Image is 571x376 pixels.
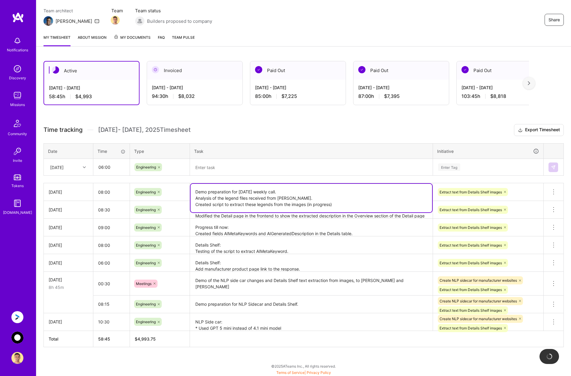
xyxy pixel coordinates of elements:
[95,19,99,23] i: icon Mail
[11,35,23,47] img: bell
[255,93,341,99] div: 85:00 h
[440,308,502,313] span: Extract text from Details Shelf images
[44,62,139,80] div: Active
[255,66,262,73] img: Paid Out
[11,183,24,189] div: Tokens
[548,17,560,23] span: Share
[93,276,130,292] input: HH:MM
[3,209,32,216] div: [DOMAIN_NAME]
[135,336,156,341] span: $ 4,993.75
[10,352,25,364] a: User Avatar
[440,278,517,283] span: Create NLP sidecar for manufacturer websites
[172,35,195,40] span: Team Pulse
[461,93,547,99] div: 103:45 h
[457,61,552,80] div: Paid Out
[49,207,88,213] div: [DATE]
[10,332,25,344] a: AnyTeam: Team for AI-Powered Sales Platform
[93,220,130,235] input: HH:MM
[50,164,64,170] div: [DATE]
[93,237,130,253] input: HH:MM
[358,84,444,91] div: [DATE] - [DATE]
[440,287,502,292] span: Extract text from Details Shelf images
[11,352,23,364] img: User Avatar
[49,242,88,248] div: [DATE]
[152,84,238,91] div: [DATE] - [DATE]
[49,277,88,283] div: [DATE]
[440,190,502,194] span: Extract text from Details Shelf images
[78,34,107,46] a: About Mission
[545,14,564,26] button: Share
[461,84,547,91] div: [DATE] - [DATE]
[191,296,432,313] textarea: Demo preparation for NLP Sidecar and Details Shelf. NLP Side car: Show clickable links on the pop...
[384,93,400,99] span: $7,395
[11,63,23,75] img: discovery
[191,237,432,253] textarea: Details Shelf: Testing of the script to extract AIMetaKeyword. Add field AIGeneratedDescription f...
[440,208,502,212] span: Extract text from Details Shelf images
[136,320,156,324] span: Engineering
[49,284,88,290] div: 8h 45m
[56,18,92,24] div: [PERSON_NAME]
[94,159,129,175] input: HH:MM
[136,225,156,230] span: Engineering
[49,260,88,266] div: [DATE]
[276,370,305,375] a: Terms of Service
[11,197,23,209] img: guide book
[114,34,151,46] a: My Documents
[276,370,331,375] span: |
[440,317,517,321] span: Create NLP sidecar for manufacturer websites
[191,272,432,295] textarea: Demo of the NLP side car changes and Details Shelf text extraction from images, to [PERSON_NAME] ...
[14,174,21,180] img: tokens
[440,299,517,303] span: Create NLP sidecar for manufacturer websites
[135,16,145,26] img: Builders proposed to company
[44,126,83,134] span: Time tracking
[49,93,134,100] div: 58:45 h
[147,18,212,24] span: Builders proposed to company
[514,124,564,136] button: Export Timesheet
[44,34,71,46] a: My timesheet
[172,34,195,46] a: Team Pulse
[190,143,433,159] th: Task
[111,15,119,25] a: Team Member Avatar
[13,157,22,164] div: Invite
[93,184,130,200] input: HH:MM
[152,66,159,73] img: Invoiced
[44,16,53,26] img: Team Architect
[36,359,571,374] div: © 2025 ATeams Inc., All rights reserved.
[440,243,502,247] span: Extract text from Details Shelf images
[136,261,156,265] span: Engineering
[147,61,242,80] div: Invoiced
[49,224,88,231] div: [DATE]
[358,93,444,99] div: 87:00 h
[178,93,195,99] span: $8,032
[44,143,93,159] th: Date
[440,326,502,330] span: Extract text from Details Shelf images
[52,66,59,74] img: Active
[490,93,506,99] span: $8,818
[191,255,432,271] textarea: Details Shelf: Add manufacturer product page link to the response. Add AIMetaKeyword fields to Pr...
[93,296,130,312] input: HH:MM
[281,93,297,99] span: $7,225
[136,165,156,169] span: Engineering
[11,332,23,344] img: AnyTeam: Team for AI-Powered Sales Platform
[44,8,99,14] span: Team architect
[545,353,553,360] img: loading
[152,93,238,99] div: 94:30 h
[8,131,27,137] div: Community
[49,189,88,195] div: [DATE]
[93,314,130,330] input: HH:MM
[518,127,523,133] i: icon Download
[10,311,25,323] a: Anguleris: BIMsmart AI MVP
[440,261,502,265] span: Extract text from Details Shelf images
[358,66,365,73] img: Paid Out
[136,302,156,306] span: Engineering
[136,190,156,194] span: Engineering
[136,281,152,286] span: Meetings
[9,75,26,81] div: Discovery
[83,166,86,169] i: icon Chevron
[114,34,151,41] span: My Documents
[551,165,556,170] img: Submit
[437,148,539,155] div: Initiative
[353,61,449,80] div: Paid Out
[135,8,212,14] span: Team status
[93,202,130,218] input: HH:MM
